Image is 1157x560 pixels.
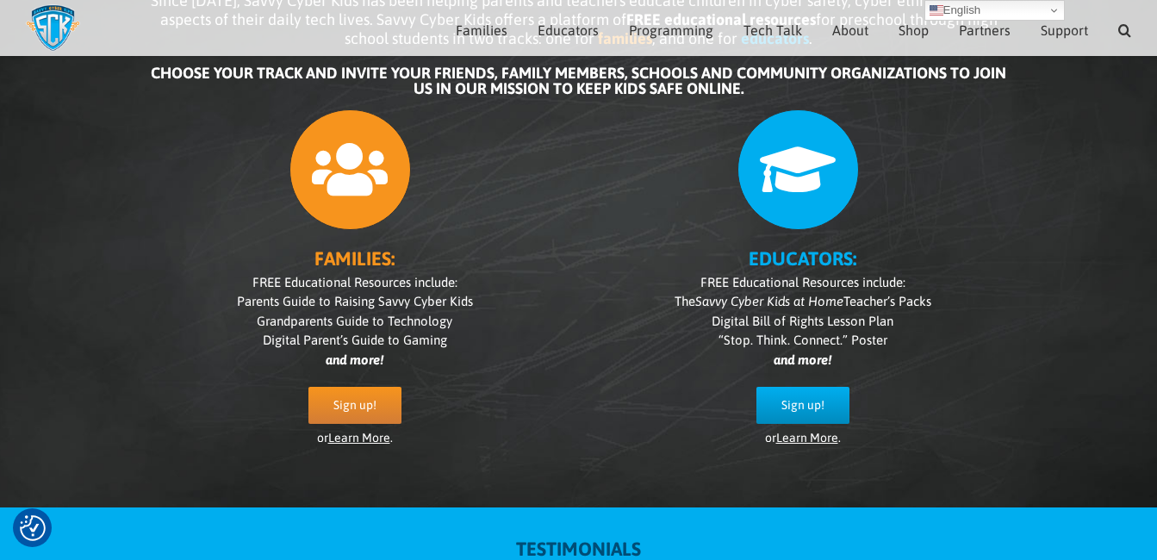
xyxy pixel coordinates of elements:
a: Learn More [776,431,838,445]
span: Digital Parent’s Guide to Gaming [263,333,447,347]
span: Sign up! [781,398,824,413]
i: Savvy Cyber Kids at Home [695,294,843,308]
span: Digital Bill of Rights Lesson Plan [712,314,893,328]
span: or . [765,431,841,445]
span: Partners [959,23,1011,37]
span: Sign up! [333,398,376,413]
span: Support [1041,23,1088,37]
b: CHOOSE YOUR TRACK AND INVITE YOUR FRIENDS, FAMILY MEMBERS, SCHOOLS AND COMMUNITY ORGANIZATIONS TO... [151,64,1006,97]
span: Shop [899,23,929,37]
img: Savvy Cyber Kids Logo [26,4,80,52]
a: Sign up! [308,387,401,424]
span: FREE Educational Resources include: [252,275,457,289]
b: EDUCATORS: [749,247,856,270]
span: Grandparents Guide to Technology [257,314,452,328]
span: “Stop. Think. Connect.” Poster [718,333,887,347]
span: Tech Talk [743,23,802,37]
span: Parents Guide to Raising Savvy Cyber Kids [237,294,473,308]
i: and more! [326,352,383,367]
img: en [930,3,943,17]
span: Families [456,23,507,37]
span: FREE Educational Resources include: [700,275,905,289]
i: and more! [774,352,831,367]
span: Educators [538,23,599,37]
span: The Teacher’s Packs [675,294,931,308]
strong: TESTIMONIALS [516,538,641,560]
a: Learn More [328,431,390,445]
b: FAMILIES: [314,247,395,270]
a: Sign up! [756,387,849,424]
img: Revisit consent button [20,515,46,541]
button: Consent Preferences [20,515,46,541]
span: About [832,23,868,37]
span: or . [317,431,393,445]
span: Programming [629,23,713,37]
